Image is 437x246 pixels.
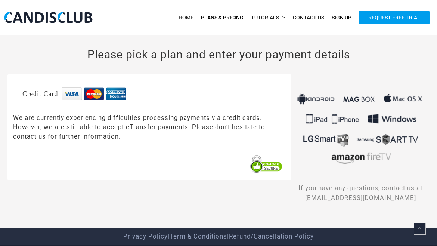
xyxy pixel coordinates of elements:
[289,10,328,25] a: Contact Us
[22,90,58,98] span: Credit Card
[4,11,93,24] img: CandisClub
[293,15,324,21] span: Contact Us
[13,113,286,141] p: We are currently experiencing difficulties processing payments via credit cards. However, we are ...
[201,15,244,21] span: Plans & Pricing
[123,233,168,240] a: Privacy Policy
[229,233,314,240] a: Refund/Cancellation Policy
[328,10,355,25] a: Sign Up
[251,15,279,21] span: Tutorials
[247,10,289,25] a: Tutorials
[355,10,433,25] a: Request Free Trial
[298,184,422,202] span: If you have any questions, contact us at [EMAIL_ADDRESS][DOMAIN_NAME]
[175,10,197,25] a: Home
[170,233,227,240] a: Term & Conditions
[179,15,193,21] span: Home
[332,15,351,21] span: Sign Up
[197,10,247,25] a: Plans & Pricing
[414,223,426,235] a: Back to top
[87,48,350,61] span: Please pick a plan and enter your payment details
[11,232,426,241] center: | |
[359,11,430,24] span: Request Free Trial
